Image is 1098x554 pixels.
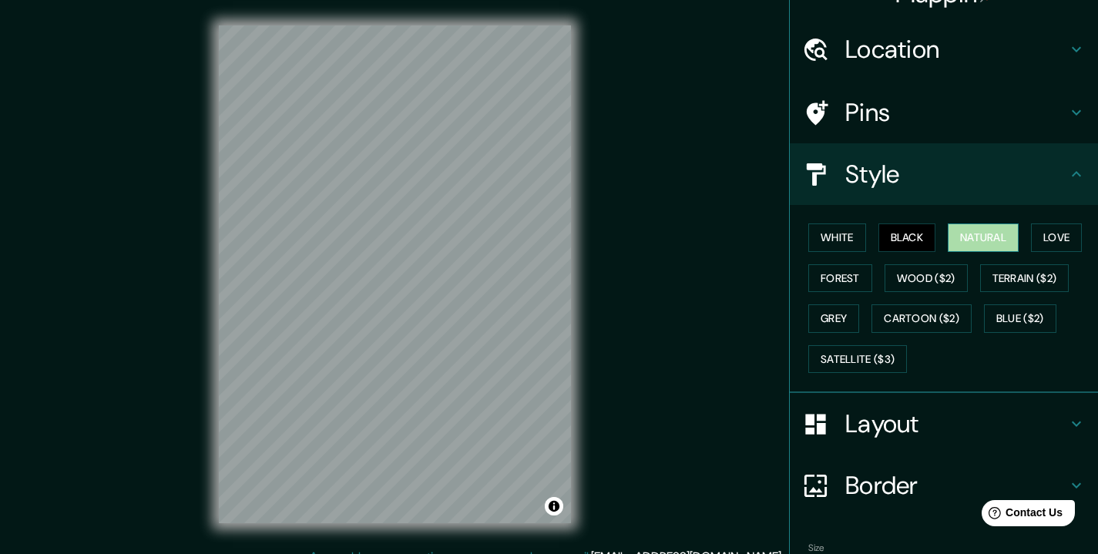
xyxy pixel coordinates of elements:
button: Black [878,223,936,252]
h4: Layout [845,408,1067,439]
canvas: Map [219,25,571,523]
div: Style [790,143,1098,205]
button: Natural [948,223,1019,252]
button: Wood ($2) [885,264,968,293]
h4: Border [845,470,1067,501]
div: Location [790,18,1098,80]
div: Pins [790,82,1098,143]
div: Border [790,455,1098,516]
h4: Location [845,34,1067,65]
button: Blue ($2) [984,304,1056,333]
h4: Pins [845,97,1067,128]
button: Cartoon ($2) [871,304,972,333]
button: Toggle attribution [545,497,563,515]
div: Layout [790,393,1098,455]
button: Terrain ($2) [980,264,1069,293]
button: White [808,223,866,252]
button: Satellite ($3) [808,345,907,374]
button: Grey [808,304,859,333]
button: Love [1031,223,1082,252]
button: Forest [808,264,872,293]
iframe: Help widget launcher [961,494,1081,537]
h4: Style [845,159,1067,190]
